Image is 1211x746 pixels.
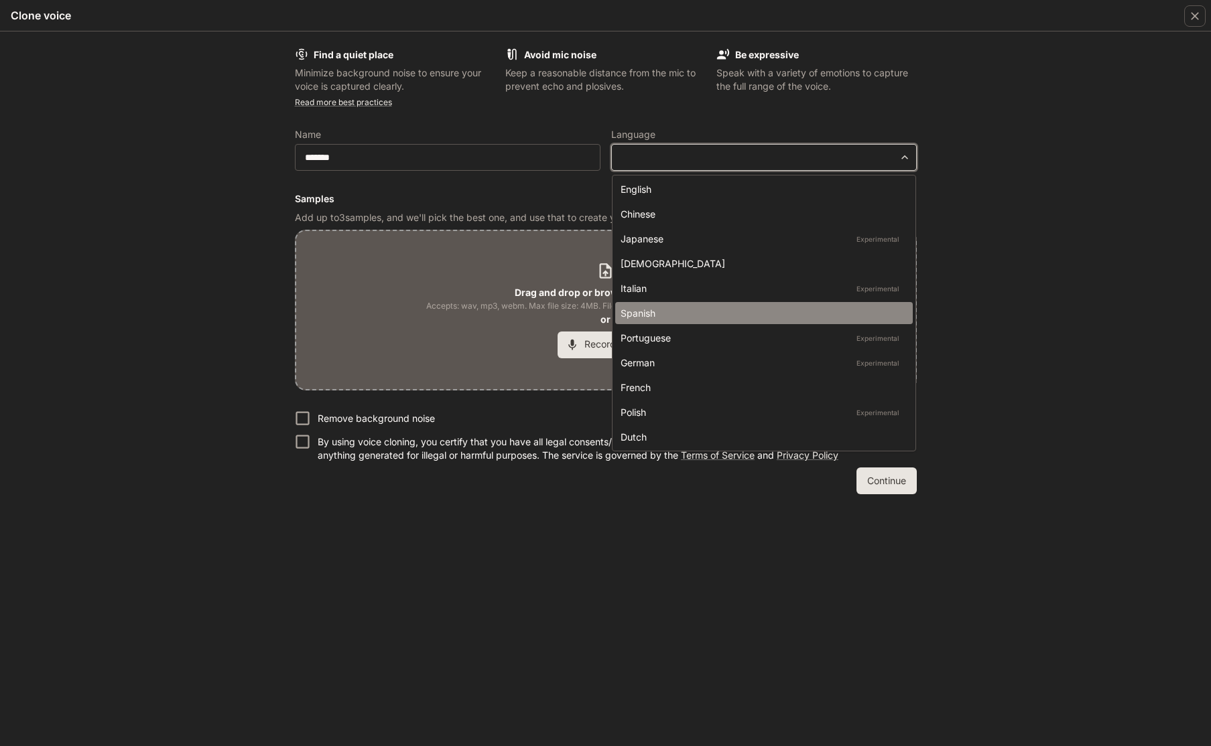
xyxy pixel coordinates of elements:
[621,232,902,246] div: Japanese
[854,406,902,419] p: Experimental
[621,306,902,320] div: Spanish
[621,356,902,370] div: German
[854,357,902,369] p: Experimental
[621,256,902,271] div: [DEMOGRAPHIC_DATA]
[854,233,902,245] p: Experimental
[621,331,902,345] div: Portuguese
[621,182,902,196] div: English
[854,283,902,295] p: Experimental
[854,332,902,344] p: Experimental
[621,207,902,221] div: Chinese
[621,380,902,394] div: French
[621,405,902,419] div: Polish
[621,281,902,295] div: Italian
[621,430,902,444] div: Dutch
